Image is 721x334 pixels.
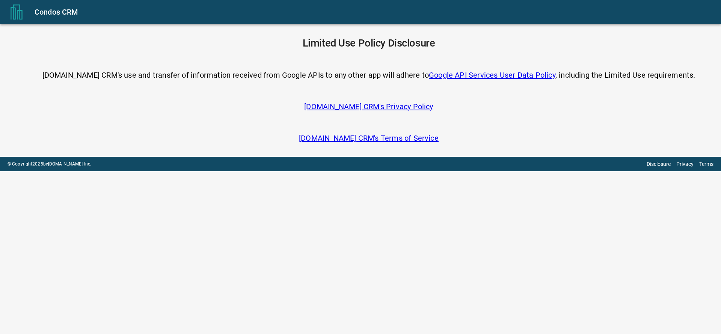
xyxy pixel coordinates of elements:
h1: Limited Use Policy Disclosure [31,37,706,49]
a: [DOMAIN_NAME] CRM's Privacy Policy [304,102,433,111]
a: Privacy [676,161,694,167]
a: Google API Services User Data Policy [429,71,555,80]
a: Terms [699,161,713,167]
a: [DOMAIN_NAME] Inc. [48,161,91,167]
div: Condos CRM [35,6,712,18]
a: Disclosure [647,161,671,167]
p: [DOMAIN_NAME] CRM's use and transfer of information received from Google APIs to any other app wi... [31,69,706,81]
a: [DOMAIN_NAME] CRM's Terms of Service [299,134,439,143]
p: © Copyright 2025 by [8,161,91,167]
